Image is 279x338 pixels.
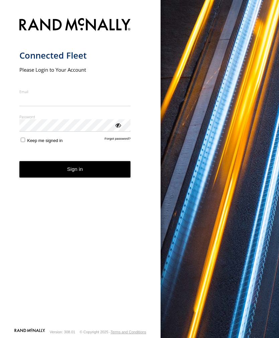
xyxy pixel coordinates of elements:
button: Sign in [19,161,131,178]
span: Keep me signed in [27,138,63,143]
a: Terms and Conditions [111,330,146,334]
img: Rand McNally [19,17,131,34]
label: Password [19,114,131,119]
input: Keep me signed in [21,138,25,142]
div: © Copyright 2025 - [80,330,146,334]
a: Visit our Website [14,329,45,335]
label: Email [19,89,131,94]
h1: Connected Fleet [19,50,131,61]
h2: Please Login to Your Account [19,66,131,73]
div: ViewPassword [114,122,121,128]
a: Forgot password? [105,137,131,143]
form: main [19,14,142,328]
div: Version: 308.01 [50,330,75,334]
